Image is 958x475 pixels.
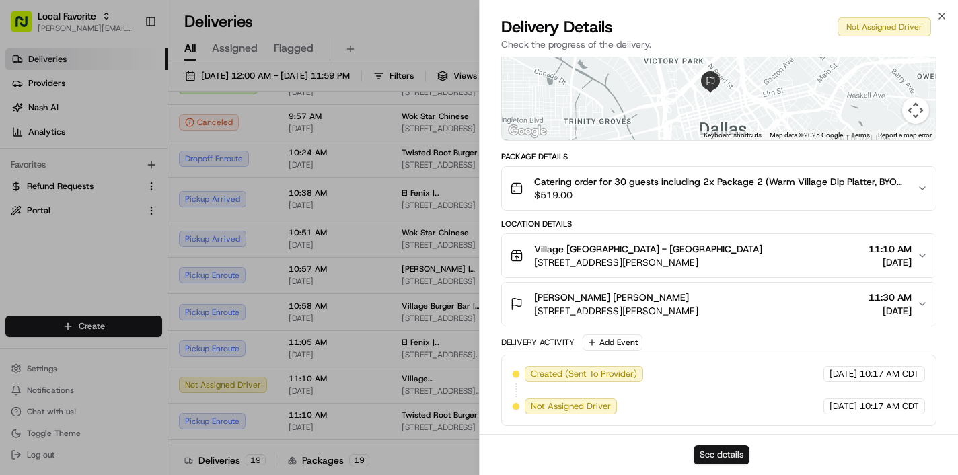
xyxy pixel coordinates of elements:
[13,302,24,313] div: 📗
[869,291,912,304] span: 11:30 AM
[878,131,932,139] a: Report a map error
[13,175,86,186] div: Past conversations
[134,334,163,344] span: Pylon
[704,131,762,140] button: Keyboard shortcuts
[531,368,637,380] span: Created (Sent To Provider)
[502,283,936,326] button: [PERSON_NAME] [PERSON_NAME][STREET_ADDRESS][PERSON_NAME]11:30 AM[DATE]
[229,133,245,149] button: Start new chat
[13,196,35,217] img: Angelique Valdez
[501,337,575,348] div: Delivery Activity
[13,54,245,75] p: Welcome 👋
[127,301,216,314] span: API Documentation
[534,304,698,318] span: [STREET_ADDRESS][PERSON_NAME]
[61,129,221,142] div: Start new chat
[42,209,109,219] span: [PERSON_NAME]
[860,368,919,380] span: 10:17 AM CDT
[8,295,108,320] a: 📗Knowledge Base
[694,445,749,464] button: See details
[119,209,147,219] span: [DATE]
[27,301,103,314] span: Knowledge Base
[44,245,72,256] span: [DATE]
[830,368,857,380] span: [DATE]
[830,400,857,412] span: [DATE]
[209,172,245,188] button: See all
[505,122,550,140] a: Open this area in Google Maps (opens a new window)
[902,97,929,124] button: Map camera controls
[860,400,919,412] span: 10:17 AM CDT
[28,129,52,153] img: 1738778727109-b901c2ba-d612-49f7-a14d-d897ce62d23f
[13,13,40,40] img: Nash
[95,333,163,344] a: Powered byPylon
[531,400,611,412] span: Not Assigned Driver
[534,256,762,269] span: [STREET_ADDRESS][PERSON_NAME]
[534,291,689,304] span: [PERSON_NAME] [PERSON_NAME]
[501,16,613,38] span: Delivery Details
[851,131,870,139] a: Terms
[534,188,906,202] span: $519.00
[583,334,642,351] button: Add Event
[502,167,936,210] button: Catering order for 30 guests including 2x Package 2 (Warm Village Dip Platter, BYO Burger Bar wit...
[534,175,906,188] span: Catering order for 30 guests including 2x Package 2 (Warm Village Dip Platter, BYO Burger Bar wit...
[501,151,936,162] div: Package Details
[505,122,550,140] img: Google
[534,242,762,256] span: Village [GEOGRAPHIC_DATA] - [GEOGRAPHIC_DATA]
[770,131,843,139] span: Map data ©2025 Google
[108,295,221,320] a: 💻API Documentation
[869,256,912,269] span: [DATE]
[112,209,116,219] span: •
[35,87,222,101] input: Clear
[869,242,912,256] span: 11:10 AM
[501,219,936,229] div: Location Details
[114,302,124,313] div: 💻
[869,304,912,318] span: [DATE]
[27,209,38,220] img: 1736555255976-a54dd68f-1ca7-489b-9aae-adbdc363a1c4
[13,129,38,153] img: 1736555255976-a54dd68f-1ca7-489b-9aae-adbdc363a1c4
[501,38,936,51] p: Check the progress of the delivery.
[502,234,936,277] button: Village [GEOGRAPHIC_DATA] - [GEOGRAPHIC_DATA][STREET_ADDRESS][PERSON_NAME]11:10 AM[DATE]
[61,142,185,153] div: We're available if you need us!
